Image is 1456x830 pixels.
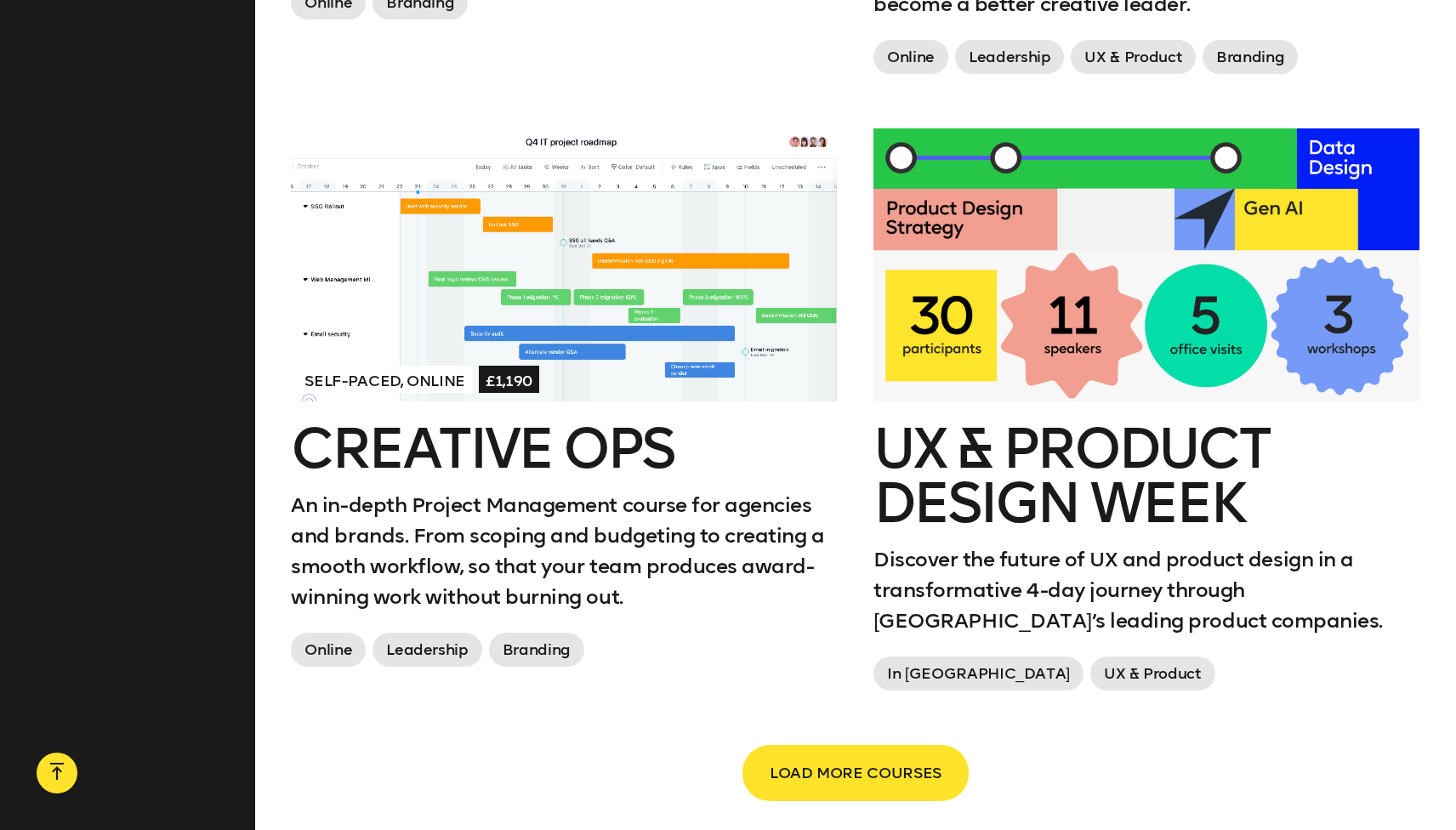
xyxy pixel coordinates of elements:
[1203,40,1298,74] span: Branding
[742,745,969,801] button: LOAD MORE COURSES
[298,366,472,393] span: Self-paced, Online
[770,757,941,789] span: LOAD MORE COURSES
[1071,40,1196,74] span: UX & Product
[955,40,1064,74] span: Leadership
[291,128,837,674] a: Self-paced, Online£1,190Creative OpsAn in-depth Project Management course for agencies and brands...
[489,633,584,667] span: Branding
[873,544,1419,636] p: Discover the future of UX and product design in a transformative 4-day journey through [GEOGRAPHI...
[873,422,1419,531] h2: UX & Product Design Week
[873,657,1083,691] span: In [GEOGRAPHIC_DATA]
[291,633,366,667] span: Online
[291,490,837,612] p: An in-depth Project Management course for agencies and brands. From scoping and budgeting to crea...
[479,366,539,393] span: £1,190
[373,633,481,667] span: Leadership
[873,128,1419,697] a: UX & Product Design WeekDiscover the future of UX and product design in a transformative 4-day jo...
[873,40,948,74] span: Online
[1090,657,1215,691] span: UX & Product
[291,422,837,476] h2: Creative Ops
